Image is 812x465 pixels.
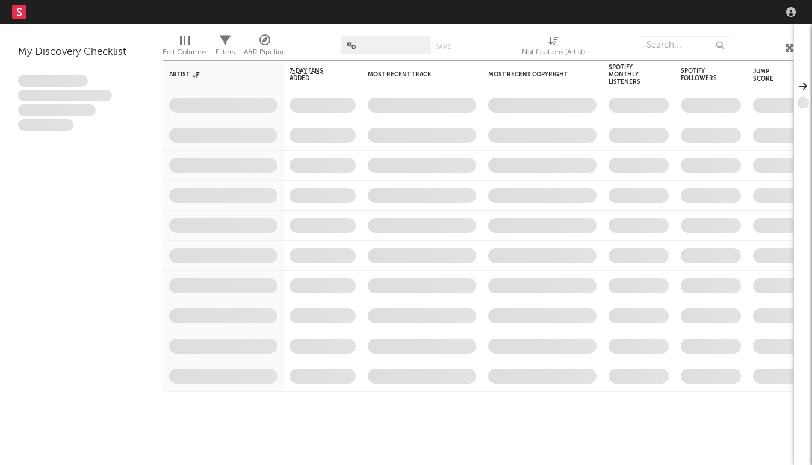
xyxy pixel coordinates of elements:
[522,30,585,65] div: Notifications (Artist)
[609,64,651,86] div: Spotify Monthly Listeners
[163,30,206,65] div: Edit Columns
[18,75,88,87] span: Lorem ipsum dolor
[488,71,578,78] div: Most Recent Copyright
[244,45,286,60] div: A&R Pipeline
[244,30,286,65] div: A&R Pipeline
[163,45,206,60] div: Edit Columns
[753,68,783,83] div: Jump Score
[435,43,451,50] button: Save
[215,30,235,65] div: Filters
[18,90,112,102] span: Integer aliquet in purus et
[18,45,144,60] div: My Discovery Checklist
[18,104,96,116] span: Praesent ac interdum
[215,45,235,60] div: Filters
[640,36,730,54] input: Search...
[169,71,259,78] div: Artist
[18,119,73,131] span: Aliquam viverra
[681,67,723,82] div: Spotify Followers
[290,67,338,82] span: 7-Day Fans Added
[522,45,585,60] div: Notifications (Artist)
[368,71,458,78] div: Most Recent Track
